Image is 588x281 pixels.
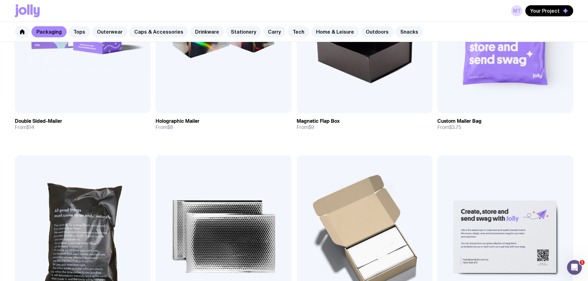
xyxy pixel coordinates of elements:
[297,113,432,135] a: Magnetic Flap BoxFrom$9
[156,124,173,130] span: From
[92,26,127,37] a: Outerwear
[31,26,67,37] a: Packaging
[437,113,573,135] a: Custom Mailer BagFrom$3.75
[525,5,573,16] button: Your Project
[297,118,340,124] h3: Magnetic Flap Box
[69,26,90,37] a: Tops
[129,26,188,37] a: Caps & Accessories
[226,26,261,37] a: Stationery
[449,124,461,130] span: $3.75
[567,260,582,275] iframe: Intercom live chat
[15,113,151,135] a: Double Sided-MailerFrom$14
[511,5,522,16] a: MT
[361,26,394,37] a: Outdoors
[15,118,62,124] h3: Double Sided-Mailer
[156,113,291,135] a: Holographic MailerFrom$8
[530,8,560,14] span: Your Project
[27,124,34,130] span: $14
[308,124,314,130] span: $9
[395,26,423,37] a: Snacks
[190,26,224,37] a: Drinkware
[156,118,199,124] h3: Holographic Mailer
[15,124,34,130] span: From
[580,260,585,265] span: 1
[167,124,173,130] span: $8
[263,26,286,37] a: Carry
[437,124,461,130] span: From
[311,26,359,37] a: Home & Leisure
[437,118,482,124] h3: Custom Mailer Bag
[288,26,309,37] a: Tech
[297,124,314,130] span: From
